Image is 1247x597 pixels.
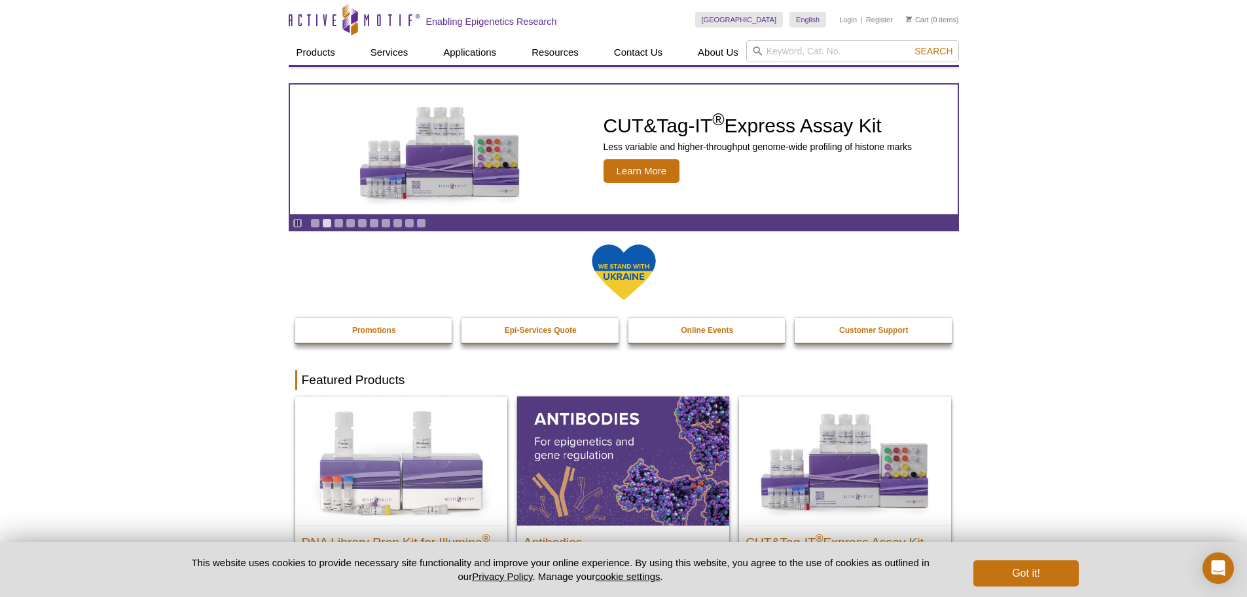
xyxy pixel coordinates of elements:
img: DNA Library Prep Kit for Illumina [295,396,507,525]
strong: Customer Support [839,326,908,335]
sup: ® [816,532,823,543]
li: | [861,12,863,28]
span: Learn More [604,159,680,183]
div: Open Intercom Messenger [1202,552,1234,584]
a: Resources [524,40,587,65]
h2: CUT&Tag-IT Express Assay Kit [604,116,913,136]
button: Search [911,45,956,57]
a: [GEOGRAPHIC_DATA] [695,12,784,28]
sup: ® [712,110,724,128]
a: Online Events [628,318,787,343]
a: Go to slide 2 [322,218,332,228]
a: English [789,12,826,28]
a: Cart [906,15,929,24]
a: Products [289,40,343,65]
a: Go to slide 9 [405,218,414,228]
strong: Online Events [681,326,733,335]
img: We Stand With Ukraine [591,243,657,301]
a: All Antibodies Antibodies Application-tested antibodies for ChIP, CUT&Tag, and CUT&RUN. [517,396,729,595]
a: Go to slide 8 [393,218,403,228]
a: Go to slide 4 [346,218,355,228]
article: CUT&Tag-IT Express Assay Kit [290,85,958,214]
a: Go to slide 6 [369,218,379,228]
strong: Promotions [352,326,396,335]
a: Toggle autoplay [293,218,302,228]
img: Your Cart [906,16,912,22]
button: Got it! [973,560,1078,587]
a: Promotions [295,318,454,343]
h2: Featured Products [295,370,952,390]
a: About Us [690,40,746,65]
img: CUT&Tag-IT Express Assay Kit [332,77,548,221]
a: Go to slide 1 [310,218,320,228]
a: Services [363,40,416,65]
a: Epi-Services Quote [461,318,620,343]
h2: DNA Library Prep Kit for Illumina [302,530,501,549]
a: Privacy Policy [472,571,532,582]
h2: Antibodies [524,530,723,549]
h2: Enabling Epigenetics Research [426,16,557,28]
a: Go to slide 3 [334,218,344,228]
a: Login [839,15,857,24]
a: CUT&Tag-IT® Express Assay Kit CUT&Tag-IT®Express Assay Kit Less variable and higher-throughput ge... [739,396,951,595]
a: Applications [435,40,504,65]
a: Go to slide 5 [357,218,367,228]
input: Keyword, Cat. No. [746,40,959,62]
span: Search [914,46,952,56]
strong: Epi-Services Quote [505,326,577,335]
a: Go to slide 10 [416,218,426,228]
a: Customer Support [795,318,953,343]
p: This website uses cookies to provide necessary site functionality and improve your online experie... [169,556,952,583]
a: Register [866,15,893,24]
p: Less variable and higher-throughput genome-wide profiling of histone marks [604,141,913,153]
li: (0 items) [906,12,959,28]
a: Go to slide 7 [381,218,391,228]
a: CUT&Tag-IT Express Assay Kit CUT&Tag-IT®Express Assay Kit Less variable and higher-throughput gen... [290,85,958,214]
h2: CUT&Tag-IT Express Assay Kit [746,530,945,549]
img: All Antibodies [517,396,729,525]
a: Contact Us [606,40,670,65]
img: CUT&Tag-IT® Express Assay Kit [739,396,951,525]
sup: ® [482,532,490,543]
button: cookie settings [595,571,660,582]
